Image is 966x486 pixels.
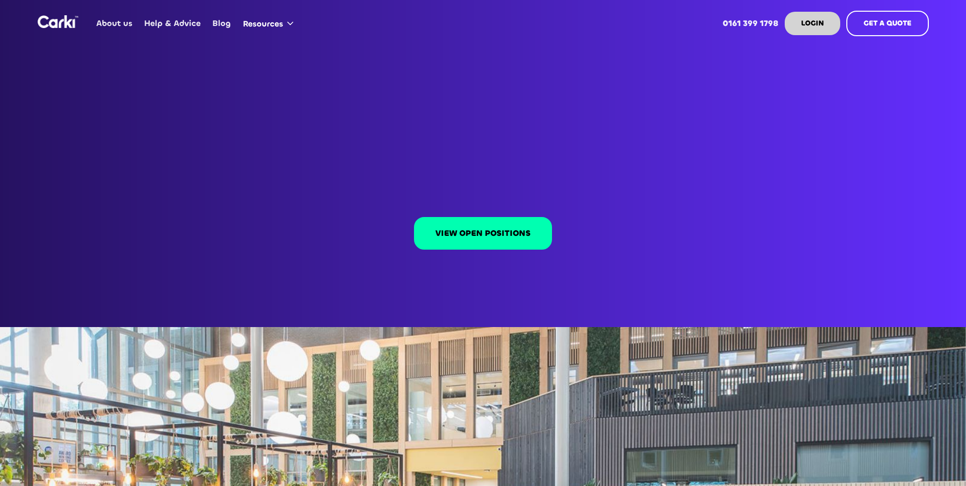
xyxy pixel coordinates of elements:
a: LOGIN [785,12,840,35]
strong: LOGIN [801,18,824,28]
a: 0161 399 1798 [716,4,784,43]
a: About us [91,4,139,43]
div: Resources [237,4,303,43]
div: Resources [243,18,283,30]
img: Logo [38,15,78,28]
strong: 0161 399 1798 [723,18,779,29]
a: Blog [207,4,237,43]
a: VIEW OPEN POSITIONS [414,217,552,250]
a: GET A QUOTE [846,11,929,36]
a: home [38,15,78,28]
strong: GET A QUOTE [864,18,912,28]
a: Help & Advice [139,4,207,43]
